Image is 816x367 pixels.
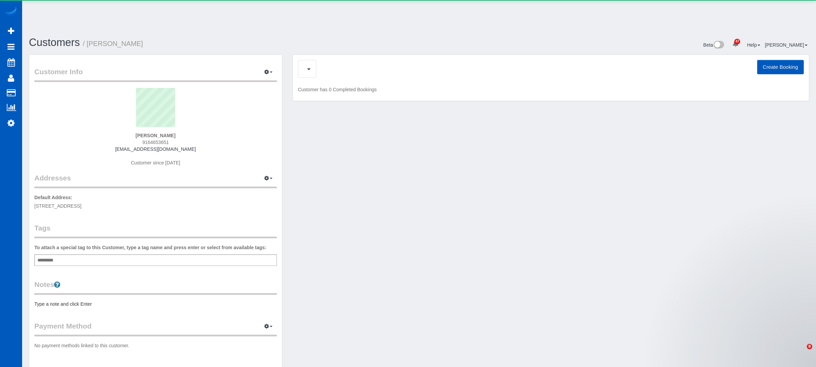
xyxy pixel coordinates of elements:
[34,342,277,349] p: No payment methods linked to this customer.
[142,140,169,145] span: 9164653651
[34,223,277,238] legend: Tags
[131,160,180,165] span: Customer since [DATE]
[34,321,277,336] legend: Payment Method
[747,42,760,48] a: Help
[807,344,812,349] span: 8
[115,146,196,152] a: [EMAIL_ADDRESS][DOMAIN_NAME]
[734,39,740,44] span: 47
[757,60,804,74] button: Create Booking
[703,42,725,48] a: Beta
[136,133,176,138] strong: [PERSON_NAME]
[729,37,742,52] a: 47
[34,194,72,201] label: Default Address:
[34,67,277,82] legend: Customer Info
[83,40,143,47] small: / [PERSON_NAME]
[34,301,277,307] pre: Type a note and click Enter
[765,42,807,48] a: [PERSON_NAME]
[29,36,80,48] a: Customers
[34,203,81,209] span: [STREET_ADDRESS]
[34,244,266,251] label: To attach a special tag to this Customer, type a tag name and press enter or select from availabl...
[298,86,804,93] p: Customer has 0 Completed Bookings
[793,344,809,360] iframe: Intercom live chat
[713,41,724,50] img: New interface
[34,280,277,295] legend: Notes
